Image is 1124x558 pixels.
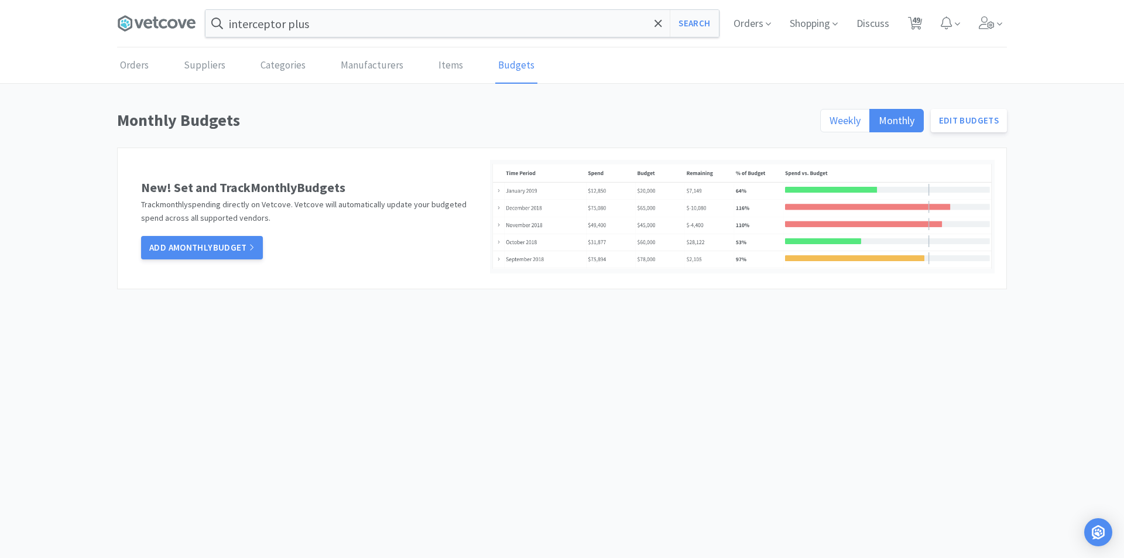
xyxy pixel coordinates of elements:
[338,48,406,84] a: Manufacturers
[258,48,309,84] a: Categories
[141,179,345,196] strong: New! Set and Track Monthly Budgets
[117,48,152,84] a: Orders
[141,198,478,224] p: Track monthly spending directly on Vetcove. Vetcove will automatically update your budgeted spend...
[852,19,894,29] a: Discuss
[670,10,718,37] button: Search
[830,114,861,127] span: Weekly
[903,20,927,30] a: 49
[117,107,813,133] h1: Monthly Budgets
[141,236,263,259] a: Add amonthlyBudget
[495,48,537,84] a: Budgets
[1084,518,1112,546] div: Open Intercom Messenger
[879,114,914,127] span: Monthly
[490,160,995,273] img: budget_ss.png
[181,48,228,84] a: Suppliers
[436,48,466,84] a: Items
[205,10,719,37] input: Search by item, sku, manufacturer, ingredient, size...
[931,109,1008,132] a: Edit Budgets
